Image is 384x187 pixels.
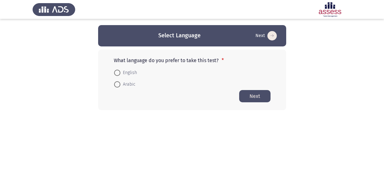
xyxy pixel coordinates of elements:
button: Start assessment [254,31,279,41]
button: Start assessment [239,90,271,102]
img: Assessment logo of Development Assessment R1 (EN/AR) [309,1,351,18]
span: English [120,69,137,77]
img: Assess Talent Management logo [33,1,75,18]
p: What language do you prefer to take this test? [114,57,271,63]
h3: Select Language [158,32,201,40]
span: Arabic [120,81,135,88]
